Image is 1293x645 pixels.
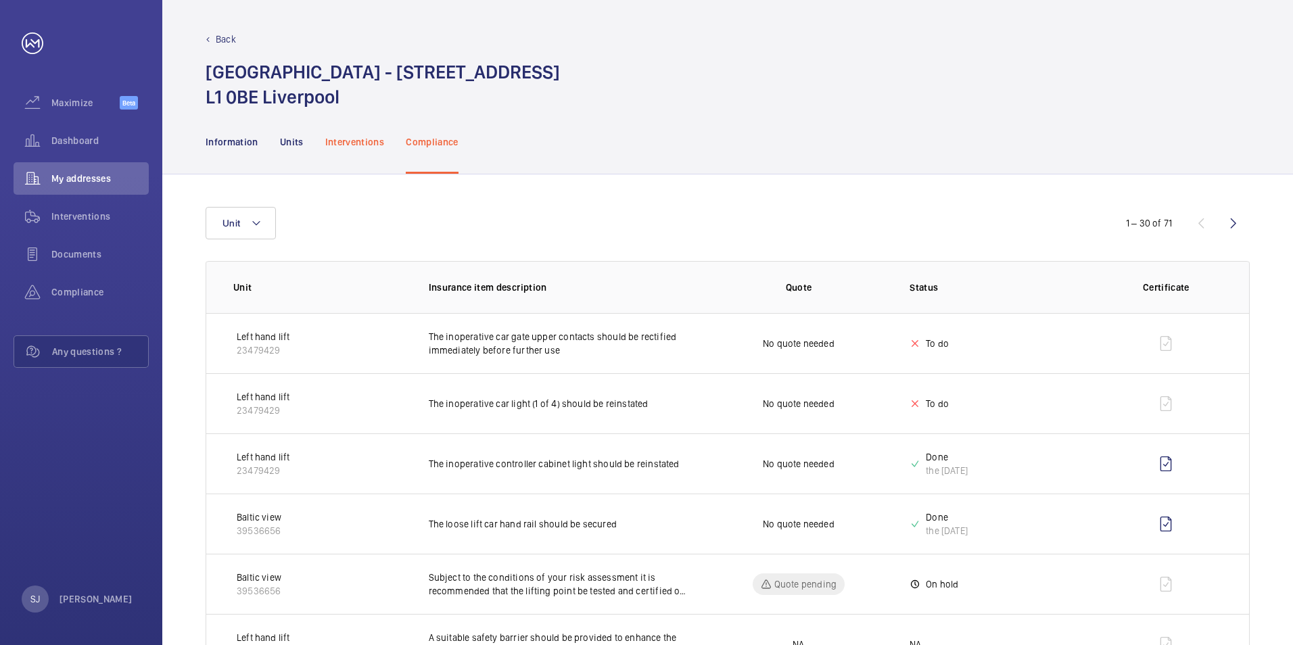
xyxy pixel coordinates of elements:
[51,96,120,110] span: Maximize
[774,577,837,591] p: Quote pending
[429,457,688,471] p: The inoperative controller cabinet light should be reinstated
[926,524,968,537] div: the [DATE]
[51,134,149,147] span: Dashboard
[926,464,968,477] div: the [DATE]
[51,210,149,223] span: Interventions
[910,281,1089,294] p: Status
[280,135,304,149] p: Units
[1126,216,1172,230] div: 1 – 30 of 71
[233,281,407,294] p: Unit
[429,571,688,598] p: Subject to the conditions of your risk assessment it is recommended that the lifting point be tes...
[429,281,688,294] p: Insurance item description
[51,172,149,185] span: My addresses
[51,285,149,299] span: Compliance
[926,397,949,410] p: To do
[237,584,281,598] p: 39536656
[60,592,133,606] p: [PERSON_NAME]
[237,450,290,464] p: Left hand lift
[763,337,834,350] p: No quote needed
[926,337,949,350] p: To do
[763,517,834,531] p: No quote needed
[429,397,688,410] p: The inoperative car light (1 of 4) should be reinstated
[237,343,290,357] p: 23479429
[237,404,290,417] p: 23479429
[429,517,688,531] p: The loose lift car hand rail should be secured
[237,330,290,343] p: Left hand lift
[120,96,138,110] span: Beta
[52,345,148,358] span: Any questions ?
[237,524,281,537] p: 39536656
[237,631,290,644] p: Left hand lift
[429,330,688,357] p: The inoperative car gate upper contacts should be rectified immediately before further use
[926,510,968,524] p: Done
[237,390,290,404] p: Left hand lift
[763,457,834,471] p: No quote needed
[763,397,834,410] p: No quote needed
[237,510,281,524] p: Baltic view
[30,592,40,606] p: SJ
[216,32,236,46] p: Back
[926,577,958,591] p: On hold
[926,450,968,464] p: Done
[206,135,258,149] p: Information
[222,218,240,229] span: Unit
[206,59,560,110] h1: [GEOGRAPHIC_DATA] - [STREET_ADDRESS] L1 0BE Liverpool
[406,135,459,149] p: Compliance
[237,571,281,584] p: Baltic view
[51,247,149,261] span: Documents
[786,281,812,294] p: Quote
[1110,281,1222,294] p: Certificate
[206,207,276,239] button: Unit
[325,135,385,149] p: Interventions
[237,464,290,477] p: 23479429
